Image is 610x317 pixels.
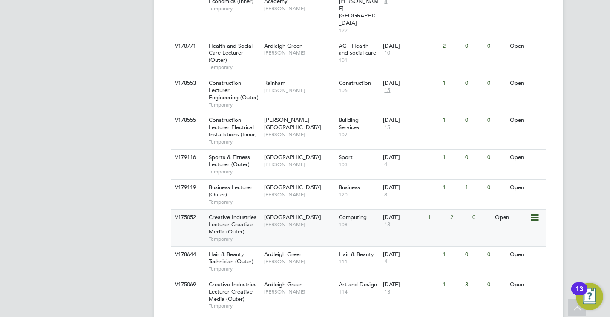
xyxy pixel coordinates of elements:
div: V179116 [173,150,202,165]
span: Computing [339,213,367,221]
span: Temporary [209,303,260,309]
div: 0 [463,247,485,262]
div: Open [508,277,545,293]
div: 13 [575,289,583,300]
span: Temporary [209,138,260,145]
div: 0 [463,112,485,128]
div: 0 [463,150,485,165]
div: V175052 [173,210,202,225]
span: [PERSON_NAME] [264,161,334,168]
span: Rainham [264,79,285,86]
div: 2 [440,38,463,54]
span: Business [339,184,360,191]
div: [DATE] [383,281,438,288]
div: 1 [463,180,485,196]
span: Temporary [209,64,260,71]
div: Open [493,210,530,225]
span: [PERSON_NAME] [264,288,334,295]
span: 111 [339,258,379,265]
span: [GEOGRAPHIC_DATA] [264,153,321,161]
span: Temporary [209,5,260,12]
span: [PERSON_NAME] [264,87,334,94]
span: [PERSON_NAME] [264,49,334,56]
span: Ardleigh Green [264,281,302,288]
div: Open [508,38,545,54]
div: 1 [440,277,463,293]
span: 114 [339,288,379,295]
div: 0 [485,38,507,54]
span: Health and Social Care Lecturer (Outer) [209,42,253,64]
div: 1 [440,247,463,262]
span: [PERSON_NAME] [264,5,334,12]
span: [PERSON_NAME] [264,258,334,265]
div: 3 [463,277,485,293]
span: Ardleigh Green [264,251,302,258]
div: V175069 [173,277,202,293]
span: Sport [339,153,353,161]
span: [PERSON_NAME] [264,191,334,198]
div: [DATE] [383,117,438,124]
span: Business Lecturer (Outer) [209,184,253,198]
span: 120 [339,191,379,198]
span: Temporary [209,168,260,175]
div: [DATE] [383,154,438,161]
div: 0 [485,180,507,196]
div: 0 [463,75,485,91]
div: [DATE] [383,214,423,221]
span: 4 [383,161,388,168]
div: 0 [485,75,507,91]
div: 1 [440,150,463,165]
span: Sports & Fitness Lecturer (Outer) [209,153,250,168]
div: 0 [485,112,507,128]
div: V179119 [173,180,202,196]
div: V178644 [173,247,202,262]
div: [DATE] [383,43,438,50]
div: 0 [485,277,507,293]
div: [DATE] [383,184,438,191]
span: Creative Industries Lecturer Creative Media (Outer) [209,281,256,303]
span: 8 [383,191,388,199]
div: 0 [485,247,507,262]
span: 103 [339,161,379,168]
span: Building Services [339,116,359,131]
span: 10 [383,49,391,57]
div: Open [508,112,545,128]
span: [GEOGRAPHIC_DATA] [264,213,321,221]
span: AG - Health and social care [339,42,376,57]
span: [GEOGRAPHIC_DATA] [264,184,321,191]
span: Temporary [209,199,260,205]
span: [PERSON_NAME][GEOGRAPHIC_DATA] [264,116,321,131]
span: Temporary [209,236,260,242]
div: 1 [440,180,463,196]
span: Construction Lecturer Engineering (Outer) [209,79,259,101]
span: 107 [339,131,379,138]
span: Temporary [209,101,260,108]
div: [DATE] [383,251,438,258]
span: Ardleigh Green [264,42,302,49]
div: 0 [485,150,507,165]
span: Construction Lecturer Electrical Installations (Inner) [209,116,257,138]
span: Construction [339,79,371,86]
div: 1 [440,75,463,91]
div: [DATE] [383,80,438,87]
div: V178771 [173,38,202,54]
div: 1 [440,112,463,128]
div: V178555 [173,112,202,128]
span: 13 [383,288,391,296]
span: 4 [383,258,388,265]
div: 0 [470,210,492,225]
span: [PERSON_NAME] [264,221,334,228]
span: 106 [339,87,379,94]
span: Hair & Beauty Technician (Outer) [209,251,253,265]
span: 122 [339,27,379,34]
div: Open [508,180,545,196]
span: 108 [339,221,379,228]
div: Open [508,150,545,165]
span: 13 [383,221,391,228]
div: 2 [448,210,470,225]
span: Art and Design [339,281,377,288]
span: Temporary [209,265,260,272]
span: 101 [339,57,379,63]
span: 15 [383,87,391,94]
div: V178553 [173,75,202,91]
